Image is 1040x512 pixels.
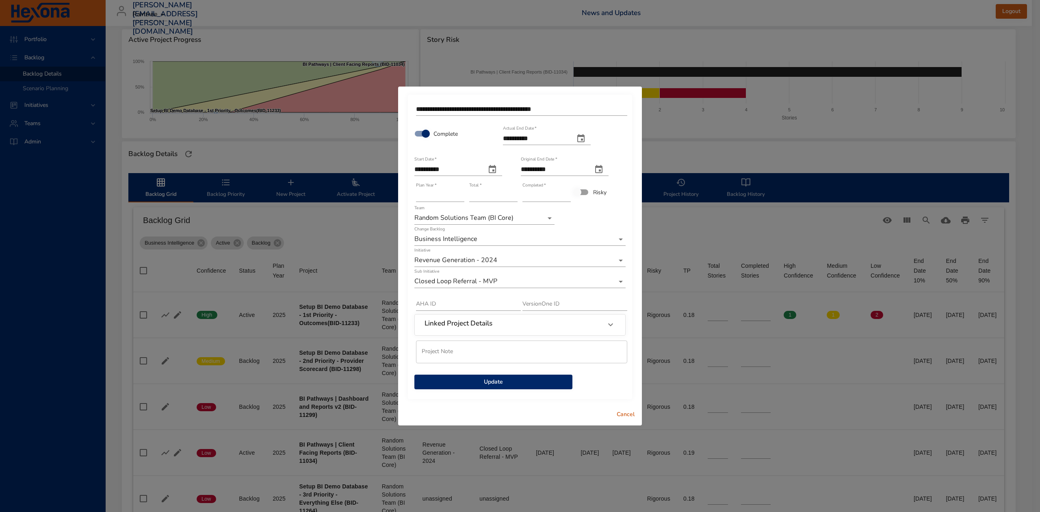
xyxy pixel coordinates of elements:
button: original end date [589,160,609,179]
button: Update [414,375,572,390]
div: Closed Loop Referral - MVP [414,275,626,288]
div: Linked Project Details [415,315,625,335]
span: Complete [433,130,458,138]
span: Risky [593,188,607,197]
h6: Linked Project Details [425,319,492,328]
button: start date [483,160,502,179]
div: Revenue Generation - 2024 [414,254,626,267]
label: Plan Year [416,183,436,188]
label: Original End Date [521,157,557,162]
div: Random Solutions Team (BI Core) [414,212,555,225]
label: Completed [522,183,546,188]
label: Total [469,183,481,188]
span: Update [421,377,566,387]
label: Sub Initiative [414,269,439,274]
label: Team [414,206,425,210]
button: actual end date [571,129,591,148]
button: Cancel [613,407,639,422]
label: Actual End Date [503,126,537,131]
label: Start Date [414,157,437,162]
span: Cancel [616,410,635,420]
label: Change Backlog [414,227,445,232]
label: Initiative [414,248,430,253]
div: Business Intelligence [414,233,626,246]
